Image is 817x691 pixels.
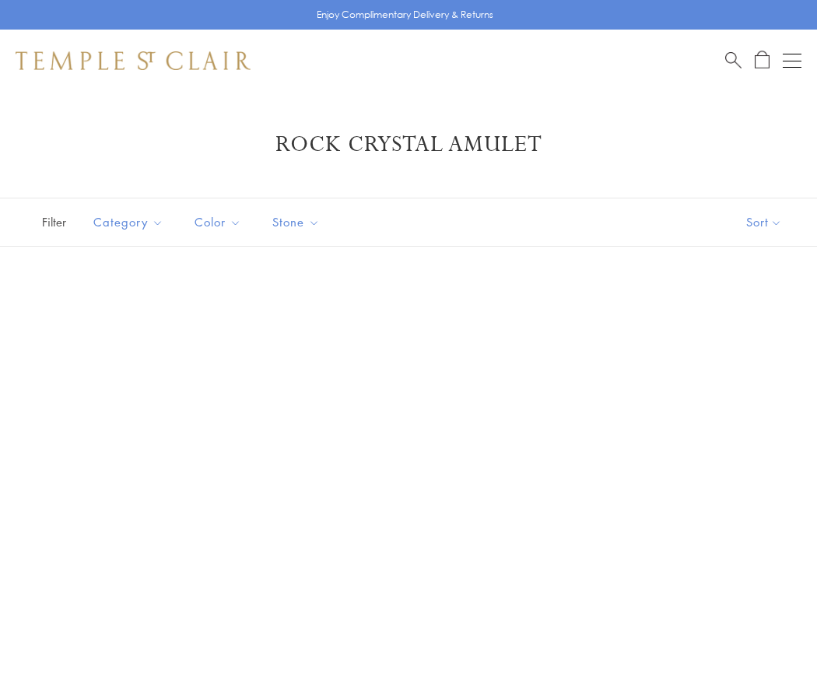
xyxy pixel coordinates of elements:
[725,51,742,70] a: Search
[711,198,817,246] button: Show sort by
[82,205,175,240] button: Category
[183,205,253,240] button: Color
[187,212,253,232] span: Color
[16,51,251,70] img: Temple St. Clair
[261,205,331,240] button: Stone
[755,51,770,70] a: Open Shopping Bag
[86,212,175,232] span: Category
[317,7,493,23] p: Enjoy Complimentary Delivery & Returns
[39,131,778,159] h1: Rock Crystal Amulet
[783,51,801,70] button: Open navigation
[265,212,331,232] span: Stone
